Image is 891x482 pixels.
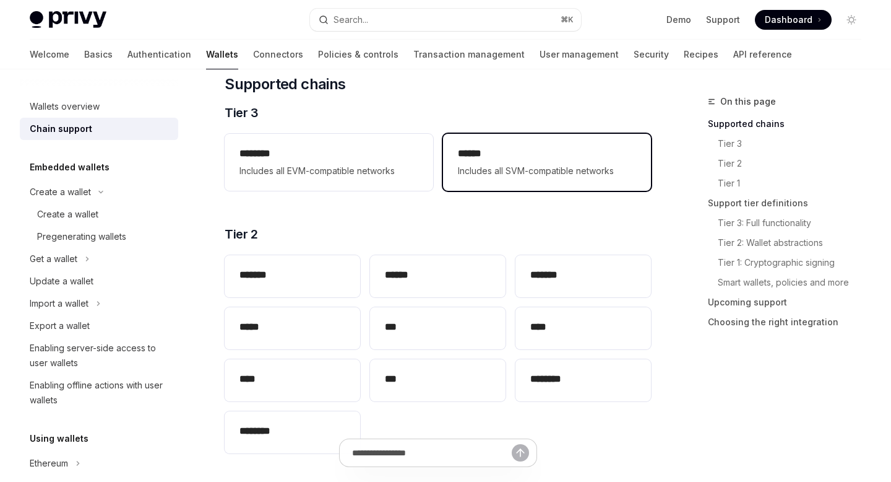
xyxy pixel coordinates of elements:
div: Export a wallet [30,318,90,333]
a: Tier 3 [718,134,871,154]
img: light logo [30,11,106,28]
div: Pregenerating wallets [37,229,126,244]
span: Tier 3 [225,104,258,121]
a: Tier 2: Wallet abstractions [718,233,871,253]
span: Supported chains [225,74,345,94]
a: Transaction management [413,40,525,69]
a: Tier 2 [718,154,871,173]
a: Update a wallet [20,270,178,292]
div: Enabling server-side access to user wallets [30,341,171,370]
a: Export a wallet [20,315,178,337]
a: User management [540,40,619,69]
a: Supported chains [708,114,871,134]
span: Tier 2 [225,226,257,243]
div: Wallets overview [30,99,100,114]
a: Demo [666,14,691,26]
a: **** *Includes all SVM-compatible networks [443,134,651,191]
a: Upcoming support [708,292,871,312]
span: Includes all EVM-compatible networks [239,164,418,178]
a: Tier 1 [718,173,871,193]
a: Choosing the right integration [708,312,871,332]
a: Connectors [253,40,303,69]
a: Create a wallet [20,203,178,226]
div: Search... [334,12,368,27]
a: API reference [733,40,792,69]
span: Dashboard [765,14,812,26]
button: Toggle dark mode [841,10,861,30]
a: Recipes [684,40,718,69]
span: On this page [720,94,776,109]
a: Welcome [30,40,69,69]
a: Tier 3: Full functionality [718,213,871,233]
h5: Embedded wallets [30,160,110,175]
div: Update a wallet [30,274,93,289]
div: Get a wallet [30,252,77,266]
a: Authentication [127,40,191,69]
a: Chain support [20,118,178,140]
div: Chain support [30,121,92,136]
a: Policies & controls [318,40,398,69]
h5: Using wallets [30,431,88,446]
a: Smart wallets, policies and more [718,273,871,292]
div: Enabling offline actions with user wallets [30,378,171,408]
div: Create a wallet [37,207,98,222]
a: **** ***Includes all EVM-compatible networks [225,134,433,191]
div: Import a wallet [30,296,88,311]
a: Tier 1: Cryptographic signing [718,253,871,273]
a: Wallets [206,40,238,69]
a: Security [634,40,669,69]
a: Support [706,14,740,26]
a: Dashboard [755,10,832,30]
a: Wallets overview [20,95,178,118]
a: Support tier definitions [708,193,871,213]
a: Pregenerating wallets [20,226,178,248]
a: Enabling offline actions with user wallets [20,374,178,411]
span: Includes all SVM-compatible networks [458,164,636,178]
button: Send message [512,444,529,462]
span: ⌘ K [561,15,574,25]
div: Ethereum [30,456,68,471]
div: Create a wallet [30,185,91,199]
a: Enabling server-side access to user wallets [20,337,178,374]
button: Search...⌘K [310,9,580,31]
a: Basics [84,40,113,69]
